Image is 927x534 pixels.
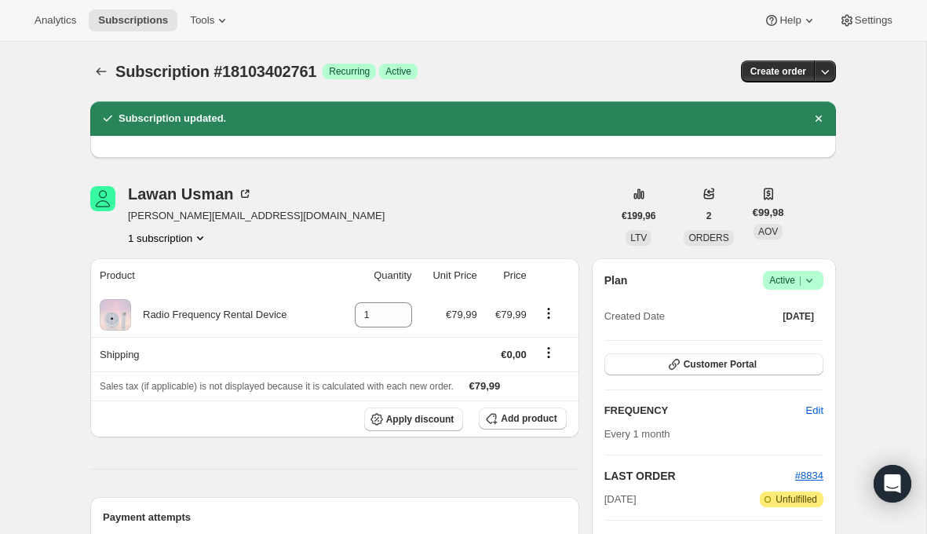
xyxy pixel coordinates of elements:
th: Unit Price [417,258,482,293]
th: Quantity [335,258,416,293]
span: €99,98 [753,205,784,221]
span: Lawan Usman [90,186,115,211]
span: Apply discount [386,413,454,426]
span: AOV [758,226,778,237]
button: Analytics [25,9,86,31]
span: €79,99 [495,309,527,320]
span: ORDERS [688,232,728,243]
button: #8834 [795,468,823,484]
button: Subscriptions [89,9,177,31]
button: Create order [741,60,816,82]
span: LTV [630,232,647,243]
span: Settings [855,14,892,27]
button: Add product [479,408,566,430]
button: Product actions [536,305,561,322]
span: [DATE] [604,492,637,507]
span: Every 1 month [604,428,670,440]
h2: Subscription updated. [119,111,226,126]
h2: FREQUENCY [604,403,806,419]
span: Tools [190,14,214,27]
span: Add product [501,412,557,425]
div: Open Intercom Messenger [874,465,911,503]
h2: LAST ORDER [604,468,795,484]
span: Customer Portal [684,358,757,371]
h2: Plan [604,272,628,288]
span: [DATE] [783,310,814,323]
a: #8834 [795,470,823,481]
span: [PERSON_NAME][EMAIL_ADDRESS][DOMAIN_NAME] [128,208,385,224]
button: Subscriptions [90,60,112,82]
span: Active [769,272,817,288]
th: Price [482,258,531,293]
div: Radio Frequency Rental Device [131,307,287,323]
span: Analytics [35,14,76,27]
button: Tools [181,9,239,31]
button: Edit [797,398,833,423]
span: Edit [806,403,823,419]
span: €79,99 [446,309,477,320]
span: Create order [750,65,806,78]
button: Shipping actions [536,344,561,361]
img: product img [100,299,131,331]
span: 2 [706,210,712,222]
span: Subscription #18103402761 [115,63,316,80]
span: Sales tax (if applicable) is not displayed because it is calculated with each new order. [100,381,454,392]
button: Help [754,9,826,31]
button: [DATE] [773,305,823,327]
h2: Payment attempts [103,510,567,525]
button: Settings [830,9,902,31]
span: Active [385,65,411,78]
span: Unfulfilled [776,493,817,506]
button: Product actions [128,230,208,246]
span: Recurring [329,65,370,78]
th: Product [90,258,335,293]
button: 2 [697,205,721,227]
button: €199,96 [612,205,665,227]
span: €199,96 [622,210,655,222]
span: €79,99 [469,380,501,392]
th: Shipping [90,337,335,371]
span: €0,00 [501,349,527,360]
span: Created Date [604,309,665,324]
button: Dismiss notification [808,108,830,130]
span: Help [779,14,801,27]
button: Apply discount [364,408,464,431]
div: Lawan Usman [128,186,253,202]
button: Customer Portal [604,353,823,375]
span: | [799,274,801,287]
span: Subscriptions [98,14,168,27]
